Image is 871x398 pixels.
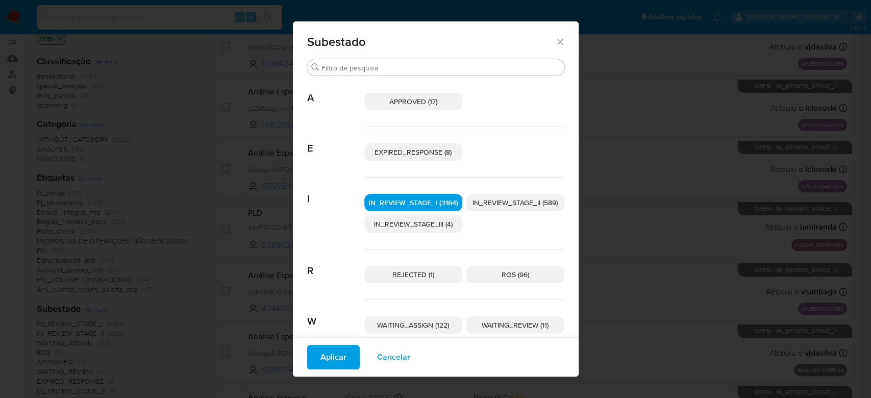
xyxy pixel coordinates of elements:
[364,316,462,334] div: WAITING_ASSIGN (122)
[375,147,452,157] span: EXPIRED_RESPONSE (8)
[364,143,462,161] div: EXPIRED_RESPONSE (8)
[307,345,360,369] button: Aplicar
[307,178,364,205] span: I
[374,219,453,229] span: IN_REVIEW_STAGE_III (4)
[466,266,564,283] div: ROS (96)
[377,320,449,330] span: WAITING_ASSIGN (122)
[320,346,346,368] span: Aplicar
[364,194,462,211] div: IN_REVIEW_STAGE_I (3164)
[307,250,364,277] span: R
[368,197,458,208] span: IN_REVIEW_STAGE_I (3164)
[364,215,462,233] div: IN_REVIEW_STAGE_III (4)
[466,316,564,334] div: WAITING_REVIEW (11)
[377,346,410,368] span: Cancelar
[555,37,564,46] button: Fechar
[307,127,364,155] span: E
[472,197,558,208] span: IN_REVIEW_STAGE_II (589)
[482,320,549,330] span: WAITING_REVIEW (11)
[502,269,529,280] span: ROS (96)
[311,63,319,71] button: Buscar
[307,300,364,328] span: W
[466,194,564,211] div: IN_REVIEW_STAGE_II (589)
[392,269,434,280] span: REJECTED (1)
[364,93,462,110] div: APPROVED (17)
[364,266,462,283] div: REJECTED (1)
[307,77,364,104] span: A
[321,63,560,72] input: Filtro de pesquisa
[364,345,424,369] button: Cancelar
[389,96,437,107] span: APPROVED (17)
[307,36,556,48] span: Subestado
